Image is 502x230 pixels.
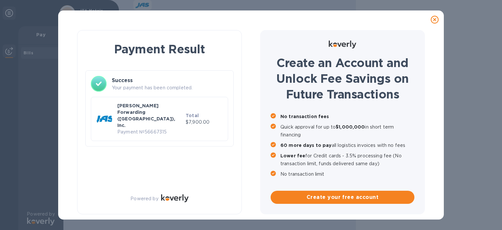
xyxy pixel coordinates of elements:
[280,123,414,139] p: Quick approval for up to in short term financing
[130,195,158,202] p: Powered by
[329,41,356,48] img: Logo
[280,141,414,149] p: all logistics invoices with no fees
[280,152,414,168] p: for Credit cards - 3.5% processing fee (No transaction limit, funds delivered same day)
[112,84,228,91] p: Your payment has been completed.
[186,113,199,118] b: Total
[280,114,329,119] b: No transaction fees
[280,153,305,158] b: Lower fee
[271,55,414,102] h1: Create an Account and Unlock Fee Savings on Future Transactions
[161,194,189,202] img: Logo
[276,193,409,201] span: Create your free account
[336,124,365,130] b: $1,000,000
[271,191,414,204] button: Create your free account
[112,77,228,84] h3: Success
[117,129,183,135] p: Payment № 56667315
[186,119,223,126] p: $7,900.00
[88,41,231,57] h1: Payment Result
[280,170,414,178] p: No transaction limit
[117,102,183,129] p: [PERSON_NAME] Forwarding ([GEOGRAPHIC_DATA]), Inc.
[280,143,332,148] b: 60 more days to pay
